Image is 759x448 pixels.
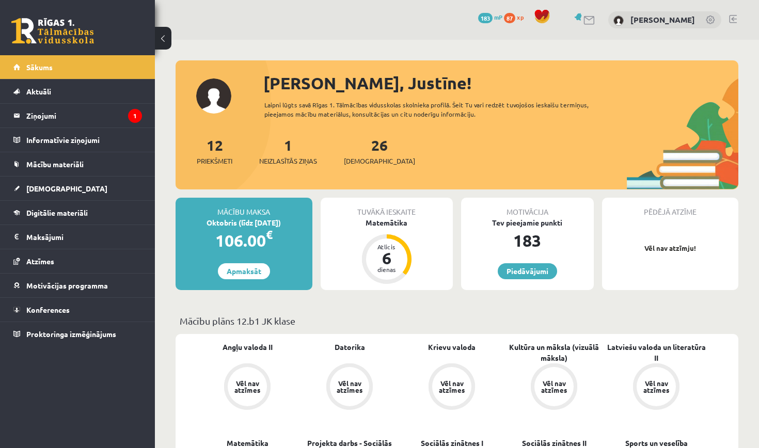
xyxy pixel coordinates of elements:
a: Ziņojumi1 [13,104,142,127]
a: Atzīmes [13,249,142,273]
a: Proktoringa izmēģinājums [13,322,142,346]
a: 87 xp [504,13,529,21]
a: Rīgas 1. Tālmācības vidusskola [11,18,94,44]
span: Proktoringa izmēģinājums [26,329,116,339]
span: Sākums [26,62,53,72]
legend: Ziņojumi [26,104,142,127]
div: Vēl nav atzīmes [335,380,364,393]
div: dienas [371,266,402,273]
p: Vēl nav atzīmju! [607,243,734,253]
a: 26[DEMOGRAPHIC_DATA] [344,136,415,166]
div: Vēl nav atzīmes [233,380,262,393]
a: Kultūra un māksla (vizuālā māksla) [503,342,605,363]
div: Laipni lūgts savā Rīgas 1. Tālmācības vidusskolas skolnieka profilā. Šeit Tu vari redzēt tuvojošo... [264,100,602,119]
div: Motivācija [461,198,594,217]
a: Motivācijas programma [13,274,142,297]
div: Vēl nav atzīmes [642,380,671,393]
div: Oktobris (līdz [DATE]) [176,217,312,228]
span: € [266,227,273,242]
div: Atlicis [371,244,402,250]
a: Apmaksāt [218,263,270,279]
div: Vēl nav atzīmes [540,380,568,393]
a: Latviešu valoda un literatūra II [605,342,707,363]
a: Digitālie materiāli [13,201,142,225]
img: Justīne Everte [613,15,624,26]
i: 1 [128,109,142,123]
a: Datorika [335,342,365,353]
span: Neizlasītās ziņas [259,156,317,166]
div: Tuvākā ieskaite [321,198,453,217]
span: xp [517,13,524,21]
span: Aktuāli [26,87,51,96]
a: Vēl nav atzīmes [298,363,401,412]
div: 106.00 [176,228,312,253]
div: Mācību maksa [176,198,312,217]
legend: Maksājumi [26,225,142,249]
a: 183 mP [478,13,502,21]
div: Tev pieejamie punkti [461,217,594,228]
a: Sākums [13,55,142,79]
span: [DEMOGRAPHIC_DATA] [344,156,415,166]
a: Piedāvājumi [498,263,557,279]
a: 1Neizlasītās ziņas [259,136,317,166]
a: [DEMOGRAPHIC_DATA] [13,177,142,200]
a: 12Priekšmeti [197,136,232,166]
div: 183 [461,228,594,253]
span: Priekšmeti [197,156,232,166]
a: Informatīvie ziņojumi [13,128,142,152]
span: mP [494,13,502,21]
a: Mācību materiāli [13,152,142,176]
a: Vēl nav atzīmes [401,363,503,412]
span: Motivācijas programma [26,281,108,290]
span: 183 [478,13,493,23]
div: Matemātika [321,217,453,228]
a: Konferences [13,298,142,322]
a: Vēl nav atzīmes [503,363,605,412]
div: [PERSON_NAME], Justīne! [263,71,738,95]
span: 87 [504,13,515,23]
div: Pēdējā atzīme [602,198,739,217]
p: Mācību plāns 12.b1 JK klase [180,314,734,328]
a: Vēl nav atzīmes [605,363,707,412]
span: [DEMOGRAPHIC_DATA] [26,184,107,193]
a: Angļu valoda II [223,342,273,353]
a: Maksājumi [13,225,142,249]
a: Matemātika Atlicis 6 dienas [321,217,453,285]
a: Aktuāli [13,79,142,103]
span: Digitālie materiāli [26,208,88,217]
a: Vēl nav atzīmes [196,363,298,412]
span: Konferences [26,305,70,314]
div: Vēl nav atzīmes [437,380,466,393]
legend: Informatīvie ziņojumi [26,128,142,152]
div: 6 [371,250,402,266]
span: Atzīmes [26,257,54,266]
span: Mācību materiāli [26,159,84,169]
a: [PERSON_NAME] [630,14,695,25]
a: Krievu valoda [428,342,476,353]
